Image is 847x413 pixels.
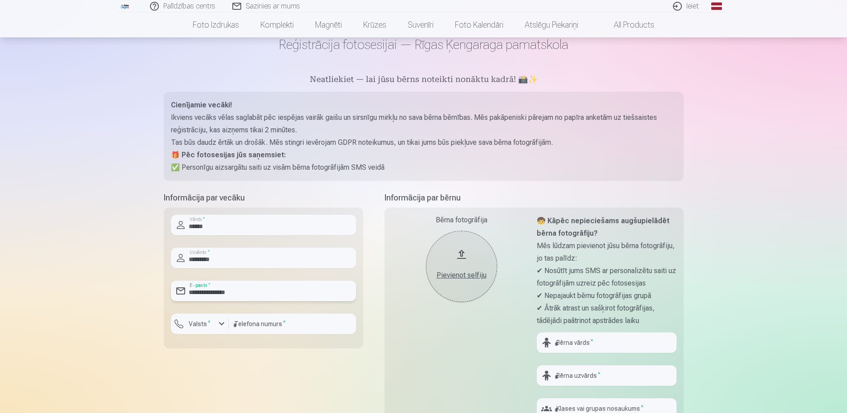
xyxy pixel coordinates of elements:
p: Mēs lūdzam pievienot jūsu bērna fotogrāfiju, jo tas palīdz: [537,240,677,265]
p: ✔ Ātrāk atrast un sašķirot fotogrāfijas, tādējādi paātrinot apstrādes laiku [537,302,677,327]
p: ✔ Nosūtīt jums SMS ar personalizētu saiti uz fotogrāfijām uzreiz pēc fotosesijas [537,265,677,290]
div: Pievienot selfiju [435,270,488,281]
div: Bērna fotogrāfija [392,215,531,225]
h5: Neatliekiet — lai jūsu bērns noteikti nonāktu kadrā! 📸✨ [164,74,684,86]
a: Magnēti [304,12,353,37]
p: Ikviens vecāks vēlas saglabāt pēc iespējas vairāk gaišu un sirsnīgu mirkļu no sava bērna bērnības... [171,111,677,136]
p: ✔ Nepajaukt bērnu fotogrāfijas grupā [537,290,677,302]
p: ✅ Personīgu aizsargātu saiti uz visām bērna fotogrāfijām SMS veidā [171,161,677,174]
label: Valsts [185,319,214,328]
a: Foto kalendāri [444,12,514,37]
a: All products [589,12,665,37]
img: /fa1 [120,4,130,9]
a: Atslēgu piekariņi [514,12,589,37]
h5: Informācija par bērnu [385,192,684,204]
button: Valsts* [171,314,229,334]
strong: 🎁 Pēc fotosesijas jūs saņemsiet: [171,151,286,159]
a: Foto izdrukas [182,12,250,37]
a: Komplekti [250,12,304,37]
button: Pievienot selfiju [426,231,497,302]
strong: Cienījamie vecāki! [171,101,232,109]
a: Suvenīri [397,12,444,37]
a: Krūzes [353,12,397,37]
strong: 🧒 Kāpēc nepieciešams augšupielādēt bērna fotogrāfiju? [537,217,669,237]
p: Tas būs daudz ērtāk un drošāk. Mēs stingri ievērojam GDPR noteikumus, un tikai jums būs piekļuve ... [171,136,677,149]
h1: Reģistrācija fotosesijai — Rīgas Ķengaraga pamatskola [164,37,684,53]
h5: Informācija par vecāku [164,192,363,204]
